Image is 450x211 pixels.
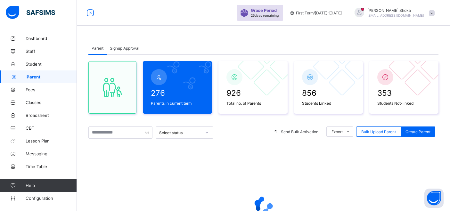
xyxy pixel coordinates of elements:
span: Lesson Plan [26,138,77,143]
span: Signup Approval [110,46,139,51]
span: Parents in current term [151,101,204,106]
div: Select status [159,130,201,135]
span: Total no. of Parents [226,101,280,106]
div: JoelShoka [348,8,438,18]
span: Help [26,183,77,188]
button: Open asap [424,189,444,208]
span: 926 [226,88,280,98]
span: Send Bulk Activation [281,129,318,134]
img: safsims [6,6,55,19]
span: Parent [92,46,103,51]
span: Time Table [26,164,77,169]
span: Dashboard [26,36,77,41]
span: [EMAIL_ADDRESS][DOMAIN_NAME] [367,13,424,17]
span: Create Parent [405,129,430,134]
span: 276 [151,88,204,98]
span: Configuration [26,196,77,201]
span: session/term information [290,11,342,15]
span: Students Not-linked [377,101,430,106]
span: [PERSON_NAME] Shoka [367,8,424,13]
span: Fees [26,87,77,92]
span: Bulk Upload Parent [361,129,396,134]
span: 856 [302,88,355,98]
span: Classes [26,100,77,105]
span: 25 days remaining [251,13,279,17]
span: Export [331,129,343,134]
span: 353 [377,88,430,98]
img: sticker-purple.71386a28dfed39d6af7621340158ba97.svg [240,9,248,17]
span: Grace Period [251,8,277,13]
span: CBT [26,126,77,131]
span: Broadsheet [26,113,77,118]
span: Students Linked [302,101,355,106]
span: Staff [26,49,77,54]
span: Parent [27,74,77,79]
span: Student [26,61,77,67]
span: Messaging [26,151,77,156]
